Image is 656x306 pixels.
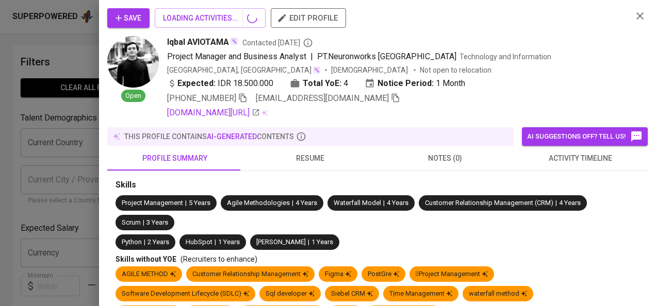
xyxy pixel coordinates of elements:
[368,269,399,279] div: PostGre
[416,269,488,279] div: Project Management
[155,8,266,28] button: LOADING ACTIVITIES...
[167,93,236,103] span: [PHONE_NUMBER]
[279,11,338,25] span: edit profile
[384,152,506,165] span: notes (0)
[425,199,553,207] span: Customer Relationship Management (CRM)
[163,12,257,25] span: LOADING ACTIVITIES...
[420,65,491,75] p: Not open to relocation
[249,152,371,165] span: resume
[116,12,141,25] span: Save
[186,238,212,246] span: HubSpot
[143,218,144,228] span: |
[331,289,373,299] div: Siebel CRM
[271,8,346,28] button: edit profile
[522,127,648,146] button: AI suggestions off? Tell us!
[122,238,142,246] span: Python
[308,237,309,247] span: |
[167,77,273,90] div: IDR 18.500.000
[365,77,465,90] div: 1 Month
[167,52,306,61] span: Project Manager and Business Analyst
[325,269,351,279] div: Figma
[469,289,527,299] div: waterfall method
[116,179,639,191] div: Skills
[122,289,249,299] div: Software Development Lifecycle (SDLC)
[207,132,257,141] span: AI-generated
[122,269,176,279] div: AGILE METHOD
[107,8,150,28] button: Save
[343,77,348,90] span: 4
[192,269,308,279] div: Customer Relationship Management
[303,38,313,48] svg: By Batam recruiter
[227,199,290,207] span: Agile Methodologies
[303,77,341,90] b: Total YoE:
[292,198,293,208] span: |
[146,218,168,226] span: 3 Years
[266,289,315,299] div: Sql developer
[181,255,257,263] span: (Recruiters to enhance)
[167,107,260,119] a: [DOMAIN_NAME][URL]
[527,130,643,143] span: AI suggestions off? Tell us!
[218,238,240,246] span: 1 Years
[177,77,216,90] b: Expected:
[121,91,145,101] span: Open
[124,131,294,142] p: this profile contains contents
[144,237,145,247] span: |
[189,199,210,207] span: 5 Years
[334,199,381,207] span: Waterfall Model
[122,218,141,226] span: Scrum
[296,199,317,207] span: 4 Years
[559,199,581,207] span: 4 Years
[383,198,385,208] span: |
[389,289,452,299] div: Tịme Management
[519,152,642,165] span: activity timeline
[107,36,159,88] img: 044413ab59a7abf2a03c83b806d215e7.jpg
[310,50,313,63] span: |
[113,152,236,165] span: profile summary
[215,237,216,247] span: |
[317,52,456,61] span: PT.Neuronworks [GEOGRAPHIC_DATA]
[147,238,169,246] span: 2 Years
[256,93,389,103] span: [EMAIL_ADDRESS][DOMAIN_NAME]
[555,198,557,208] span: |
[122,199,183,207] span: Project Management
[271,13,346,22] a: edit profile
[378,77,434,90] b: Notice Period:
[256,238,306,246] span: [PERSON_NAME]
[331,65,409,75] span: [DEMOGRAPHIC_DATA]
[167,36,229,48] span: Iqbal AVIOTAMA
[167,65,321,75] div: [GEOGRAPHIC_DATA], [GEOGRAPHIC_DATA]
[242,38,313,48] span: Contacted [DATE]
[185,198,187,208] span: |
[230,37,238,45] img: magic_wand.svg
[460,53,551,61] span: Technology and Information
[387,199,408,207] span: 4 Years
[116,255,176,263] span: Skills without YOE
[313,66,321,74] img: magic_wand.svg
[311,238,333,246] span: 1 Years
